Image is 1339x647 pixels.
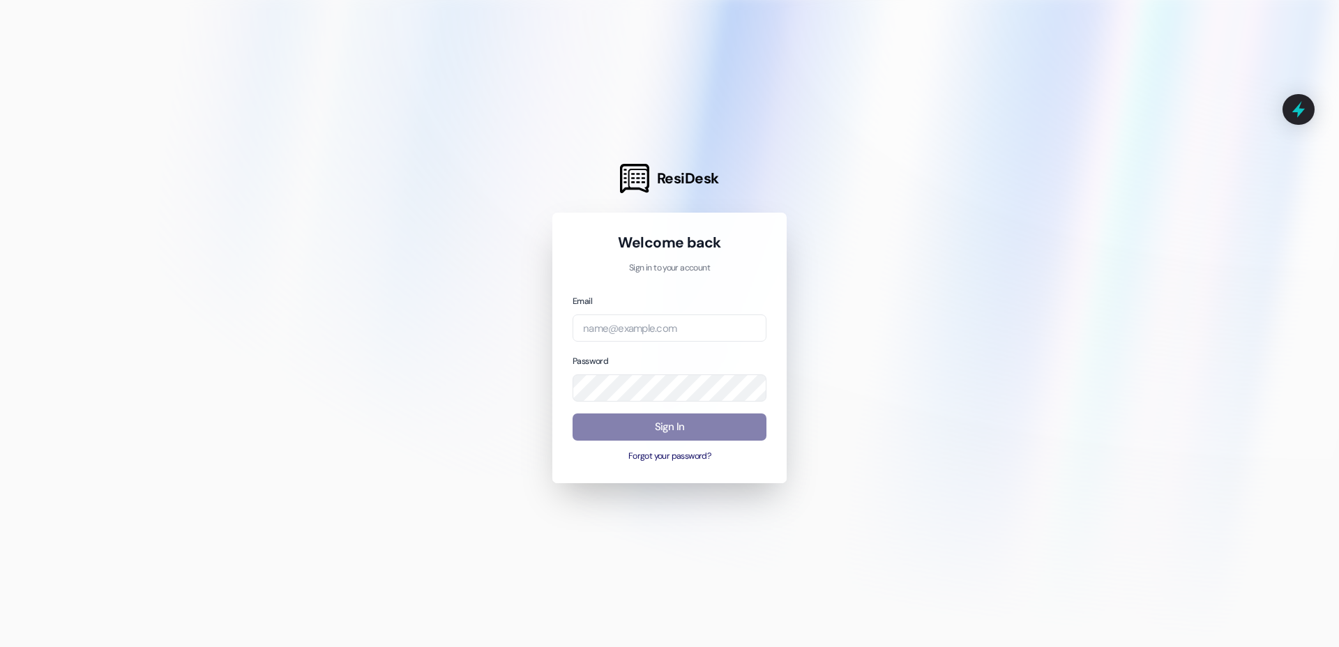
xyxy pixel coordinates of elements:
label: Email [573,296,592,307]
input: name@example.com [573,314,766,342]
button: Forgot your password? [573,450,766,463]
img: ResiDesk Logo [620,164,649,193]
button: Sign In [573,413,766,441]
span: ResiDesk [657,169,719,188]
h1: Welcome back [573,233,766,252]
label: Password [573,356,608,367]
p: Sign in to your account [573,262,766,275]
